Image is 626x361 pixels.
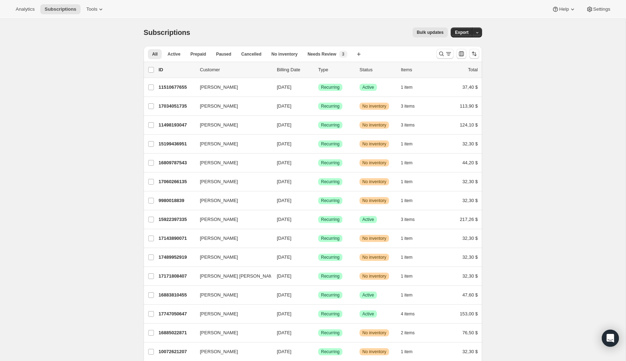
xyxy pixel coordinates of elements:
[401,139,420,149] button: 1 item
[401,215,423,225] button: 3 items
[468,66,478,73] p: Total
[200,84,238,91] span: [PERSON_NAME]
[159,348,194,355] p: 10072621207
[307,51,336,57] span: Needs Review
[401,292,413,298] span: 1 item
[159,66,194,73] p: ID
[455,30,469,35] span: Export
[159,84,194,91] p: 11510677655
[159,273,194,280] p: 17171808407
[200,66,271,73] p: Customer
[271,51,298,57] span: No inventory
[45,6,76,12] span: Subscriptions
[362,330,386,336] span: No inventory
[159,347,478,357] div: 10072621207[PERSON_NAME][DATE]LogradoRecurringAdvertenciaNo inventory1 item32,30 $
[159,66,478,73] div: IDCustomerBilling DateTypeStatusItemsTotal
[277,103,291,109] span: [DATE]
[321,179,340,185] span: Recurring
[200,178,238,185] span: [PERSON_NAME]
[401,233,420,243] button: 1 item
[462,349,478,354] span: 32,30 $
[159,235,194,242] p: 17143890071
[462,330,478,335] span: 76,50 $
[241,51,262,57] span: Cancelled
[321,292,340,298] span: Recurring
[277,84,291,90] span: [DATE]
[362,84,374,90] span: Active
[159,140,194,148] p: 15199436951
[196,252,267,263] button: [PERSON_NAME]
[462,179,478,184] span: 32,30 $
[159,328,478,338] div: 16885022871[PERSON_NAME][DATE]LogradoRecurringAdvertenciaNo inventory2 items76,50 $
[401,179,413,185] span: 1 item
[460,103,478,109] span: 113,90 $
[277,236,291,241] span: [DATE]
[190,51,206,57] span: Prepaid
[159,329,194,336] p: 16885022871
[321,349,340,355] span: Recurring
[159,120,478,130] div: 11498193047[PERSON_NAME][DATE]LogradoRecurringAdvertenciaNo inventory3 items124,10 $
[277,254,291,260] span: [DATE]
[401,252,420,262] button: 1 item
[277,66,312,73] p: Billing Date
[401,158,420,168] button: 1 item
[401,120,423,130] button: 3 items
[159,196,478,206] div: 9980018839[PERSON_NAME][DATE]LogradoRecurringAdvertenciaNo inventory1 item32,30 $
[16,6,35,12] span: Analytics
[196,270,267,282] button: [PERSON_NAME] [PERSON_NAME]
[321,198,340,203] span: Recurring
[200,273,277,280] span: [PERSON_NAME] [PERSON_NAME]
[401,273,413,279] span: 1 item
[277,122,291,128] span: [DATE]
[436,49,454,59] button: Buscar y filtrar resultados
[548,4,580,14] button: Help
[462,84,478,90] span: 37,40 $
[401,101,423,111] button: 3 items
[196,308,267,320] button: [PERSON_NAME]
[200,292,238,299] span: [PERSON_NAME]
[321,103,340,109] span: Recurring
[277,179,291,184] span: [DATE]
[417,30,444,35] span: Bulk updates
[159,271,478,281] div: 17171808407[PERSON_NAME] [PERSON_NAME][DATE]LogradoRecurringAdvertenciaNo inventory1 item32,30 $
[200,159,238,166] span: [PERSON_NAME]
[200,329,238,336] span: [PERSON_NAME]
[159,178,194,185] p: 17060266135
[159,139,478,149] div: 15199436951[PERSON_NAME][DATE]LogradoRecurringAdvertenciaNo inventory1 item32,30 $
[401,82,420,92] button: 1 item
[196,327,267,339] button: [PERSON_NAME]
[462,254,478,260] span: 32,30 $
[362,349,386,355] span: No inventory
[321,311,340,317] span: Recurring
[200,348,238,355] span: [PERSON_NAME]
[321,273,340,279] span: Recurring
[321,160,340,166] span: Recurring
[462,273,478,279] span: 32,30 $
[159,215,478,225] div: 15922397335[PERSON_NAME][DATE]LogradoRecurringLogradoActive3 items217,26 $
[362,254,386,260] span: No inventory
[353,49,364,59] button: Crear vista nueva
[196,233,267,244] button: [PERSON_NAME]
[216,51,231,57] span: Paused
[144,29,190,36] span: Subscriptions
[200,197,238,204] span: [PERSON_NAME]
[159,101,478,111] div: 17034051735[PERSON_NAME][DATE]LogradoRecurringAdvertenciaNo inventory3 items113,90 $
[200,103,238,110] span: [PERSON_NAME]
[321,330,340,336] span: Recurring
[602,330,619,347] div: Open Intercom Messenger
[362,311,374,317] span: Active
[277,273,291,279] span: [DATE]
[359,66,395,73] p: Status
[460,122,478,128] span: 124,10 $
[159,177,478,187] div: 17060266135[PERSON_NAME][DATE]LogradoRecurringAdvertenciaNo inventory1 item32,30 $
[196,195,267,206] button: [PERSON_NAME]
[401,177,420,187] button: 1 item
[167,51,180,57] span: Active
[82,4,109,14] button: Tools
[159,292,194,299] p: 16883810455
[401,196,420,206] button: 1 item
[159,158,478,168] div: 16809787543[PERSON_NAME][DATE]LogradoRecurringAdvertenciaNo inventory1 item44,20 $
[362,198,386,203] span: No inventory
[462,141,478,146] span: 32,30 $
[362,179,386,185] span: No inventory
